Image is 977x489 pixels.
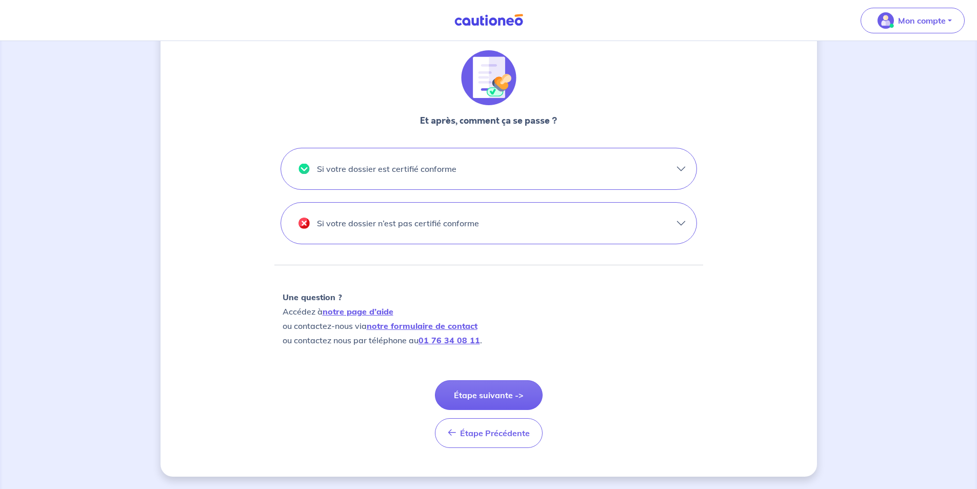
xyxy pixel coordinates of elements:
img: logo_orange.svg [16,16,25,25]
img: illu_document_valid.svg [461,50,516,106]
p: Mon compte [898,14,946,27]
div: v 4.0.25 [29,16,50,25]
p: Si votre dossier est certifié conforme [317,161,456,177]
div: Mots-clés [128,61,157,67]
img: Cautioneo [450,14,527,27]
a: notre page d’aide [323,306,393,317]
button: illu_account_valid_menu.svgMon compte [861,8,965,33]
img: tab_domain_overview_orange.svg [42,60,50,68]
div: Domaine: [DOMAIN_NAME] [27,27,116,35]
a: notre formulaire de contact [367,321,477,331]
p: Et après, comment ça se passe ? [420,114,557,127]
img: illu_valid.svg [298,164,310,174]
p: Si votre dossier n’est pas certifié conforme [317,215,479,231]
img: illu_cancel.svg [298,218,310,229]
img: tab_keywords_by_traffic_grey.svg [116,60,125,68]
button: Étape Précédente [435,418,543,448]
img: illu_account_valid_menu.svg [878,12,894,29]
img: website_grey.svg [16,27,25,35]
button: illu_valid.svgSi votre dossier est certifié conforme [281,148,696,189]
a: 01 76 34 08 11 [418,335,480,345]
strong: Une question ? [283,292,342,302]
button: Étape suivante -> [435,380,543,410]
p: Accédez à ou contactez-nous via ou contactez nous par téléphone au . [283,290,695,347]
button: illu_cancel.svgSi votre dossier n’est pas certifié conforme [281,203,696,244]
span: Étape Précédente [460,428,530,438]
div: Domaine [53,61,79,67]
